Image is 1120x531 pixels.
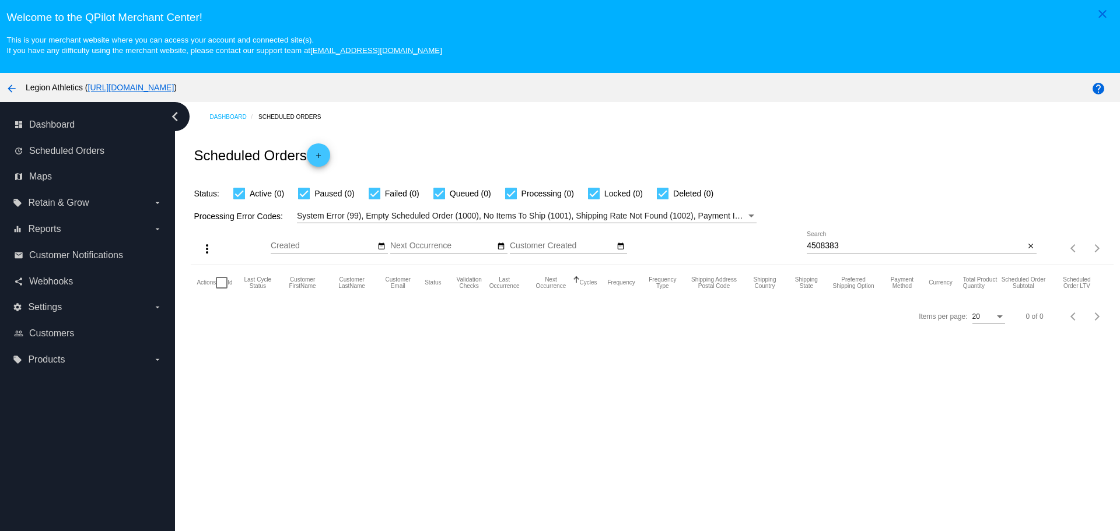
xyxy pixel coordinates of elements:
[748,276,781,289] button: Change sorting for ShippingCountry
[14,142,162,160] a: update Scheduled Orders
[497,242,505,251] mat-icon: date_range
[29,276,73,287] span: Webhooks
[807,241,1024,251] input: Search
[28,302,62,312] span: Settings
[29,328,74,339] span: Customers
[14,277,23,286] i: share
[197,265,216,300] mat-header-cell: Actions
[310,46,442,55] a: [EMAIL_ADDRESS][DOMAIN_NAME]
[832,276,876,289] button: Change sorting for PreferredShippingOption
[194,189,219,198] span: Status:
[271,241,376,251] input: Created
[250,187,284,201] span: Active (0)
[209,108,258,126] a: Dashboard
[153,224,162,234] i: arrow_drop_down
[14,324,162,343] a: people_outline Customers
[690,276,738,289] button: Change sorting for ShippingPostcode
[963,265,1001,300] mat-header-cell: Total Product Quantity
[377,242,386,251] mat-icon: date_range
[311,152,325,166] mat-icon: add
[1062,305,1086,328] button: Previous page
[14,172,23,181] i: map
[194,143,330,167] h2: Scheduled Orders
[14,146,23,156] i: update
[153,198,162,208] i: arrow_drop_down
[1024,240,1037,252] button: Clear
[886,276,919,289] button: Change sorting for PaymentMethod.Type
[792,276,821,289] button: Change sorting for ShippingState
[258,108,331,126] a: Scheduled Orders
[1086,237,1109,260] button: Next page
[28,224,61,234] span: Reports
[28,354,65,365] span: Products
[617,242,625,251] mat-icon: date_range
[166,107,184,126] i: chevron_left
[1027,242,1035,251] mat-icon: close
[521,187,574,201] span: Processing (0)
[385,187,419,201] span: Failed (0)
[450,187,491,201] span: Queued (0)
[1001,276,1046,289] button: Change sorting for Subtotal
[646,276,680,289] button: Change sorting for FrequencyType
[1056,276,1097,289] button: Change sorting for LifetimeValue
[14,246,162,265] a: email Customer Notifications
[14,272,162,291] a: share Webhooks
[194,212,283,221] span: Processing Error Codes:
[200,242,214,256] mat-icon: more_vert
[29,171,52,182] span: Maps
[972,312,980,321] span: 20
[972,313,1005,321] mat-select: Items per page:
[13,224,22,234] i: equalizer
[452,265,486,300] mat-header-cell: Validation Checks
[381,276,414,289] button: Change sorting for CustomerEmail
[919,312,967,321] div: Items per page:
[673,187,713,201] span: Deleted (0)
[14,167,162,186] a: map Maps
[243,276,273,289] button: Change sorting for LastProcessingCycleId
[580,279,597,286] button: Change sorting for Cycles
[314,187,354,201] span: Paused (0)
[5,82,19,96] mat-icon: arrow_back
[88,83,174,92] a: [URL][DOMAIN_NAME]
[14,120,23,129] i: dashboard
[283,276,322,289] button: Change sorting for CustomerFirstName
[29,146,104,156] span: Scheduled Orders
[425,279,441,286] button: Change sorting for Status
[13,303,22,312] i: settings
[390,241,495,251] input: Next Occurrence
[14,251,23,260] i: email
[14,329,23,338] i: people_outline
[6,36,442,55] small: This is your merchant website where you can access your account and connected site(s). If you hav...
[332,276,371,289] button: Change sorting for CustomerLastName
[153,355,162,364] i: arrow_drop_down
[608,279,635,286] button: Change sorting for Frequency
[487,276,522,289] button: Change sorting for LastOccurrenceUtc
[297,209,757,223] mat-select: Filter by Processing Error Codes
[1095,7,1109,21] mat-icon: close
[29,250,123,261] span: Customer Notifications
[6,11,1113,24] h3: Welcome to the QPilot Merchant Center!
[13,198,22,208] i: local_offer
[153,303,162,312] i: arrow_drop_down
[1086,305,1109,328] button: Next page
[510,241,615,251] input: Customer Created
[929,279,953,286] button: Change sorting for CurrencyIso
[13,355,22,364] i: local_offer
[1091,82,1105,96] mat-icon: help
[1062,237,1086,260] button: Previous page
[1026,312,1044,321] div: 0 of 0
[533,276,569,289] button: Change sorting for NextOccurrenceUtc
[604,187,643,201] span: Locked (0)
[14,115,162,134] a: dashboard Dashboard
[228,279,232,286] button: Change sorting for Id
[26,83,177,92] span: Legion Athletics ( )
[28,198,89,208] span: Retain & Grow
[29,119,75,130] span: Dashboard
